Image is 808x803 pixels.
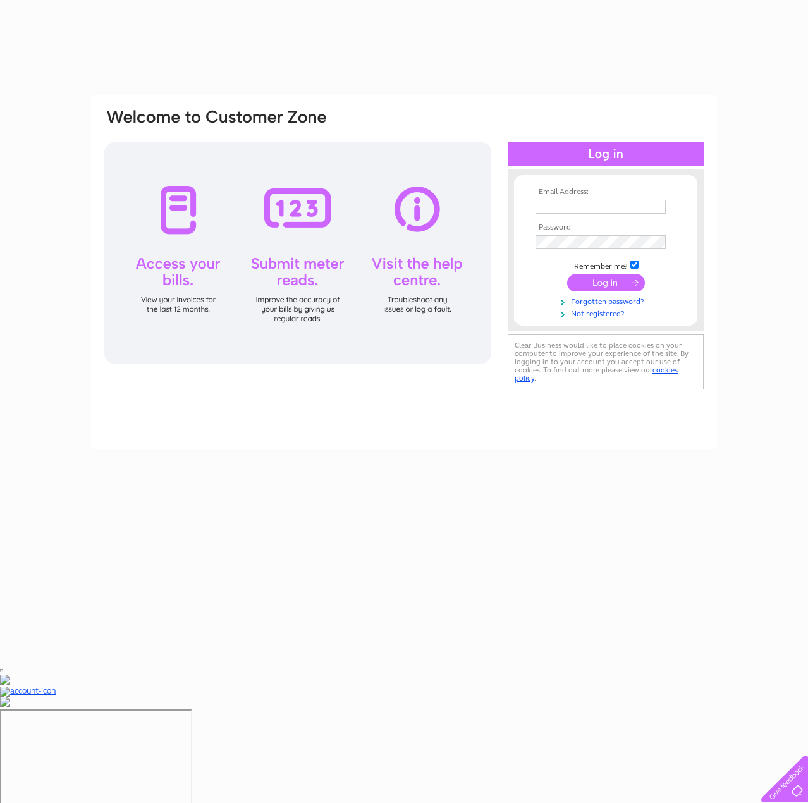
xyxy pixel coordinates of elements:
[536,295,679,307] a: Forgotten password?
[508,334,704,389] div: Clear Business would like to place cookies on your computer to improve your experience of the sit...
[532,259,679,271] td: Remember me?
[515,365,678,383] a: cookies policy
[567,274,645,291] input: Submit
[536,307,679,319] a: Not registered?
[532,188,679,197] th: Email Address:
[532,223,679,232] th: Password:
